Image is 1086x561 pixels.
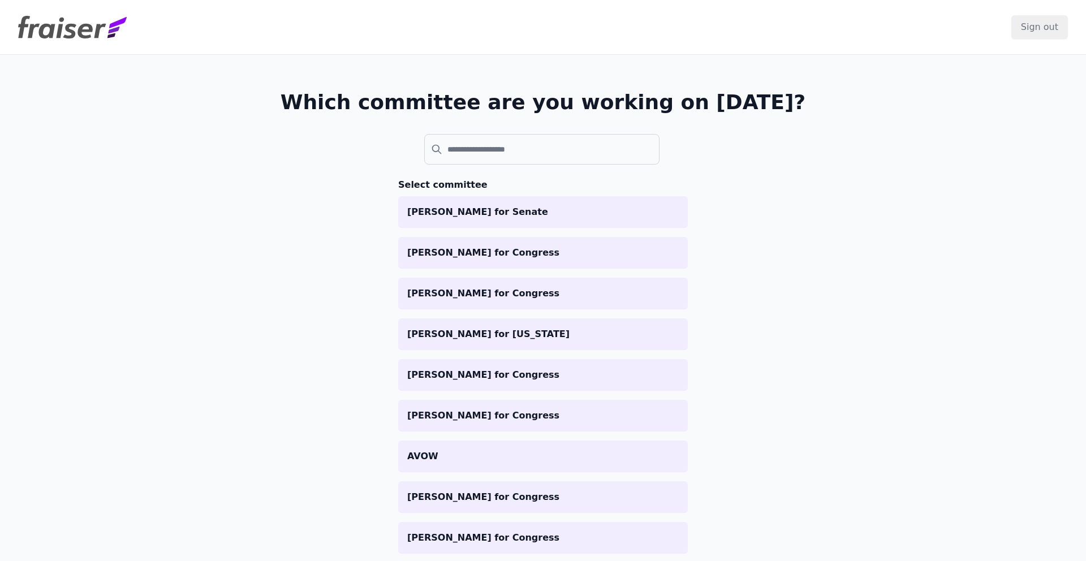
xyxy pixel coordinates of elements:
[398,318,688,350] a: [PERSON_NAME] for [US_STATE]
[398,278,688,309] a: [PERSON_NAME] for Congress
[407,409,679,422] p: [PERSON_NAME] for Congress
[407,490,679,504] p: [PERSON_NAME] for Congress
[407,368,679,382] p: [PERSON_NAME] for Congress
[1011,15,1068,39] input: Sign out
[407,450,679,463] p: AVOW
[398,237,688,269] a: [PERSON_NAME] for Congress
[407,205,679,219] p: [PERSON_NAME] for Senate
[407,246,679,260] p: [PERSON_NAME] for Congress
[398,196,688,228] a: [PERSON_NAME] for Senate
[398,441,688,472] a: AVOW
[398,178,688,192] h3: Select committee
[407,531,679,545] p: [PERSON_NAME] for Congress
[398,522,688,554] a: [PERSON_NAME] for Congress
[398,400,688,431] a: [PERSON_NAME] for Congress
[407,327,679,341] p: [PERSON_NAME] for [US_STATE]
[407,287,679,300] p: [PERSON_NAME] for Congress
[398,481,688,513] a: [PERSON_NAME] for Congress
[281,91,806,114] h1: Which committee are you working on [DATE]?
[18,16,127,38] img: Fraiser Logo
[398,359,688,391] a: [PERSON_NAME] for Congress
